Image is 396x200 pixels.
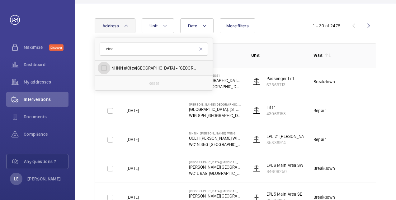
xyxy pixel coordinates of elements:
p: Reset [148,80,159,86]
img: elevator.svg [253,136,260,143]
p: [PERSON_NAME] [27,176,61,182]
p: 84608250 [266,168,303,175]
p: EPL 21 [PERSON_NAME] Wing [266,133,322,139]
p: [GEOGRAPHIC_DATA][MEDICAL_DATA] (UCLH) [189,189,241,193]
button: More filters [220,18,255,33]
span: Clev [127,66,136,70]
p: NHNN [PERSON_NAME] Wing [189,131,241,135]
img: elevator.svg [253,78,260,85]
p: [GEOGRAPHIC_DATA][MEDICAL_DATA] (UCLH) [189,160,241,164]
p: [PERSON_NAME][GEOGRAPHIC_DATA] [189,164,241,170]
div: Breakdown [313,79,335,85]
button: Date [180,18,214,33]
img: elevator.svg [253,165,260,172]
p: [PERSON_NAME][GEOGRAPHIC_DATA] [189,193,241,199]
span: Documents [24,114,68,120]
span: Address [102,23,119,28]
p: [DATE] [127,136,139,143]
p: EPL6 Main Area SW [266,162,303,168]
p: EPL5 Main Area SE [266,191,302,197]
div: Repair [313,107,326,114]
button: Address [95,18,135,33]
p: [PERSON_NAME][GEOGRAPHIC_DATA] [189,102,241,106]
p: Passenger Lift [266,75,295,82]
p: 43066153 [266,111,286,117]
p: UCLH ([GEOGRAPHIC_DATA]) [STREET_ADDRESS], [189,77,241,84]
p: Visit [313,52,323,58]
span: Date [188,23,197,28]
p: [DATE] [127,165,139,171]
img: elevator.svg [253,107,260,114]
button: Unit [142,18,174,33]
p: 35336914 [266,139,322,146]
span: Any questions ? [24,158,68,165]
p: WC1E 6AG [GEOGRAPHIC_DATA] [189,170,241,176]
span: Dashboard [24,61,68,68]
span: Compliance [24,131,68,137]
p: Lift 1 [266,104,286,111]
span: More filters [226,23,249,28]
p: Address [189,52,241,58]
p: LE [14,176,18,182]
span: Unit [149,23,158,28]
p: Unit [251,52,304,58]
p: UCLH [PERSON_NAME] Wing, [STREET_ADDRESS], [189,135,241,141]
input: Search by address [100,43,208,56]
span: NHNN at [GEOGRAPHIC_DATA] - [GEOGRAPHIC_DATA] ([GEOGRAPHIC_DATA]), 25 [STREET_ADDRESS] [111,65,197,71]
span: Discover [49,44,64,51]
span: Maximize [24,44,49,50]
p: [STREET_ADDRESS] [189,74,241,77]
p: WC1N 3BG [GEOGRAPHIC_DATA] [189,141,241,148]
p: 62569713 [266,82,295,88]
span: Interventions [24,96,68,102]
p: [GEOGRAPHIC_DATA], [STREET_ADDRESS][PERSON_NAME], [189,106,241,112]
span: My addresses [24,79,68,85]
div: 1 – 30 of 2478 [313,23,340,29]
div: Repair [313,136,326,143]
p: W1T 7PA [GEOGRAPHIC_DATA] [189,84,241,90]
p: [DATE] [127,107,139,114]
p: W1G 8PH [GEOGRAPHIC_DATA] [189,112,241,119]
div: Breakdown [313,165,335,171]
